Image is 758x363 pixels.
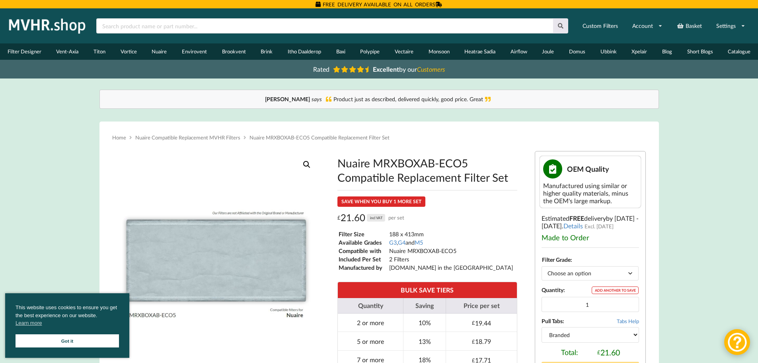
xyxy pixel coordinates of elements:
[597,348,620,357] div: 21.60
[373,65,445,73] span: by our
[542,233,639,242] div: Made to Order
[16,319,42,327] a: cookies - Learn more
[627,19,668,33] a: Account
[542,318,564,324] b: Pull Tabs:
[597,349,600,355] span: £
[593,43,624,60] a: Ubbink
[585,223,614,230] span: Excl. [DATE]
[542,256,571,263] label: Filter Grade
[113,43,144,60] a: Vortice
[561,348,578,357] span: Total:
[421,43,457,60] a: Monsoon
[543,182,637,204] div: Manufactured using similar or higher quality materials, minus the OEM's large markup.
[503,43,535,60] a: Airflow
[337,212,341,224] span: £
[720,43,758,60] a: Catalogue
[617,318,639,324] span: Tabs Help
[86,43,113,60] a: Titon
[337,156,517,184] h1: Nuaire MRXBOXAB-ECO5 Compatible Replacement Filter Set
[308,63,451,76] a: Rated Excellentby ourCustomers
[388,212,404,224] span: per set
[112,134,126,141] a: Home
[16,334,119,347] a: Got it cookie
[300,157,314,172] a: View full-screen image gallery
[338,230,388,238] td: Filter Size
[5,293,129,358] div: cookieconsent
[403,332,446,350] td: 13%
[135,134,240,141] a: Nuaire Compatible Replacement MVHR Filters
[624,43,655,60] a: Xpelair
[337,212,405,224] div: 21.60
[680,43,721,60] a: Short Blogs
[389,239,397,246] a: G3
[249,134,390,141] span: Nuaire MRXBOXAB-ECO5 Compatible Replacement Filter Set
[417,65,445,73] i: Customers
[569,214,584,222] b: FREE
[415,239,423,246] a: M5
[472,320,475,326] span: £
[329,43,353,60] a: Baxi
[457,43,503,60] a: Heatrae Sadia
[398,239,405,246] a: G4
[353,43,387,60] a: Polypipe
[373,65,399,73] b: Excellent
[542,214,639,230] span: by [DATE] - [DATE]
[542,297,639,312] input: Product quantity
[96,18,553,33] input: Search product name or part number...
[592,286,639,294] div: ADD ANOTHER TO SAVE
[403,314,446,332] td: 10%
[174,43,214,60] a: Envirovent
[389,255,513,263] td: 2 Filters
[672,19,707,33] a: Basket
[338,247,388,255] td: Compatible with
[280,43,329,60] a: Itho Daalderop
[655,43,680,60] a: Blog
[389,230,513,238] td: 188 x 413mm
[144,43,175,60] a: Nuaire
[338,264,388,271] td: Manufactured by
[367,214,385,222] div: incl VAT
[338,282,517,298] th: BULK SAVE TIERS
[312,96,322,102] i: says
[535,43,562,60] a: Joule
[711,19,750,33] a: Settings
[265,96,310,102] b: [PERSON_NAME]
[389,247,513,255] td: Nuaire MRXBOXAB-ECO5
[561,43,593,60] a: Domus
[338,239,388,246] td: Available Grades
[577,19,623,33] a: Custom Filters
[214,43,253,60] a: Brookvent
[16,304,119,329] span: This website uses cookies to ensure you get the best experience on our website.
[338,314,403,332] td: 2 or more
[338,255,388,263] td: Included Per Set
[446,298,517,314] th: Price per set
[389,239,513,246] td: , and
[472,337,491,345] div: 18.79
[338,298,403,314] th: Quantity
[108,95,651,103] div: Product just as described, delivered quickly, good price. Great
[337,196,425,207] div: SAVE WHEN YOU BUY 1 MORE SET
[253,43,280,60] a: Brink
[563,222,583,230] a: Details
[389,264,513,271] td: [DOMAIN_NAME] in the [GEOGRAPHIC_DATA]
[338,332,403,350] td: 5 or more
[313,65,329,73] span: Rated
[403,298,446,314] th: Saving
[472,319,491,327] div: 19.44
[387,43,421,60] a: Vectaire
[472,338,475,345] span: £
[49,43,86,60] a: Vent-Axia
[6,16,89,36] img: mvhr.shop.png
[567,165,609,173] span: OEM Quality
